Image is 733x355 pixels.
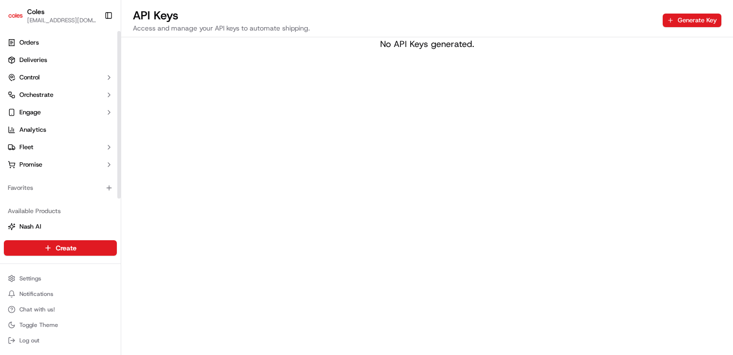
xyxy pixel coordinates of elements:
[8,222,113,231] a: Nash AI
[4,70,117,85] button: Control
[4,318,117,332] button: Toggle Theme
[4,157,117,172] button: Promise
[19,38,39,47] span: Orders
[19,337,39,344] span: Log out
[56,243,77,253] span: Create
[4,105,117,120] button: Engage
[27,16,96,24] button: [EMAIL_ADDRESS][DOMAIN_NAME]
[4,240,117,256] button: Create
[4,180,117,196] div: Favorites
[4,35,117,50] a: Orders
[19,56,47,64] span: Deliveries
[4,303,117,316] button: Chat with us!
[19,125,46,134] span: Analytics
[4,334,117,347] button: Log out
[19,143,33,152] span: Fleet
[4,52,117,68] a: Deliveries
[4,219,117,234] button: Nash AI
[4,122,117,138] a: Analytics
[19,222,41,231] span: Nash AI
[19,290,53,298] span: Notifications
[19,73,40,82] span: Control
[133,23,310,33] p: Access and manage your API keys to automate shipping.
[4,272,117,285] button: Settings
[4,4,100,27] button: ColesColes[EMAIL_ADDRESS][DOMAIN_NAME]
[19,108,41,117] span: Engage
[19,91,53,99] span: Orchestrate
[4,287,117,301] button: Notifications
[133,8,310,23] h2: API Keys
[121,37,733,51] div: No API Keys generated.
[4,139,117,155] button: Fleet
[19,306,55,313] span: Chat with us!
[27,7,45,16] button: Coles
[663,14,721,27] button: Generate Key
[19,160,42,169] span: Promise
[4,87,117,103] button: Orchestrate
[19,321,58,329] span: Toggle Theme
[19,275,41,282] span: Settings
[8,8,23,23] img: Coles
[4,203,117,219] div: Available Products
